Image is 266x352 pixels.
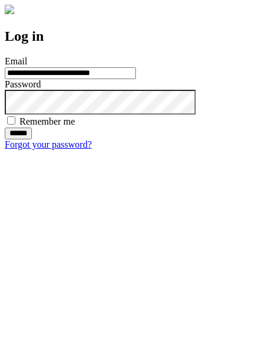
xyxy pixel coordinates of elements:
label: Remember me [20,116,75,126]
a: Forgot your password? [5,139,92,149]
label: Email [5,56,27,66]
img: logo-4e3dc11c47720685a147b03b5a06dd966a58ff35d612b21f08c02c0306f2b779.png [5,5,14,14]
label: Password [5,79,41,89]
h2: Log in [5,28,261,44]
